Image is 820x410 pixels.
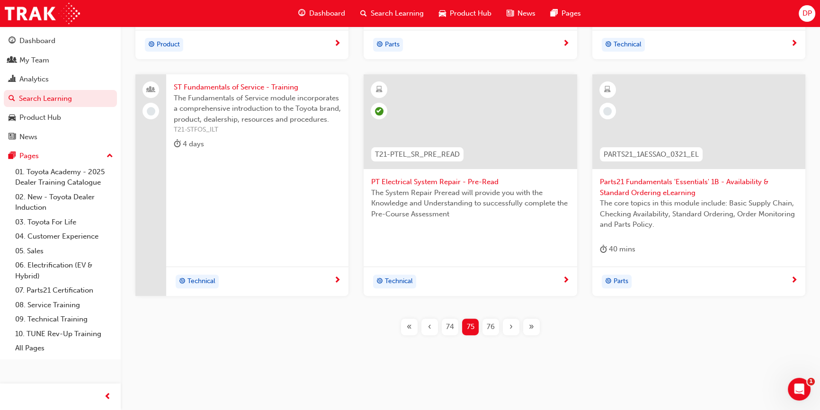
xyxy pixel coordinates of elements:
div: Product Hub [19,112,61,123]
a: 07. Parts21 Certification [11,283,117,298]
div: 40 mins [600,243,635,255]
span: « [407,321,412,332]
span: target-icon [376,39,383,51]
span: T21-STFOS_ILT [174,125,341,135]
span: people-icon [9,56,16,65]
span: people-icon [148,84,154,96]
span: learningRecordVerb_NONE-icon [603,107,612,116]
span: duration-icon [600,243,607,255]
a: 03. Toyota For Life [11,215,117,230]
iframe: Intercom live chat [788,378,811,401]
span: next-icon [562,40,570,48]
button: DashboardMy TeamAnalyticsSearch LearningProduct HubNews [4,30,117,147]
span: ‹ [428,321,431,332]
span: pages-icon [9,152,16,160]
a: 09. Technical Training [11,312,117,327]
a: search-iconSearch Learning [353,4,431,23]
span: Product Hub [450,8,491,19]
span: prev-icon [104,391,111,403]
span: learningRecordVerb_NONE-icon [147,107,155,116]
span: search-icon [9,95,15,103]
a: 06. Electrification (EV & Hybrid) [11,258,117,283]
span: next-icon [334,276,341,285]
span: target-icon [605,39,612,51]
a: News [4,128,117,146]
button: Next page [501,319,521,335]
span: next-icon [791,276,798,285]
a: Product Hub [4,109,117,126]
div: Dashboard [19,36,55,46]
a: 05. Sales [11,244,117,258]
span: next-icon [562,276,570,285]
button: Pages [4,147,117,165]
span: next-icon [791,40,798,48]
span: pages-icon [551,8,558,19]
span: The core topics in this module include: Basic Supply Chain, Checking Availability, Standard Order... [600,198,798,230]
span: 75 [467,321,474,332]
span: up-icon [107,150,113,162]
span: The System Repair Preread will provide you with the Knowledge and Understanding to successfully c... [371,187,569,220]
a: 04. Customer Experience [11,229,117,244]
span: target-icon [179,276,186,288]
button: Previous page [419,319,440,335]
span: Parts21 Fundamentals 'Essentials' 1B - Availability & Standard Ordering eLearning [600,177,798,198]
span: PT Electrical System Repair - Pre-Read [371,177,569,187]
img: Trak [5,3,80,24]
a: car-iconProduct Hub [431,4,499,23]
span: Technical [385,276,413,287]
div: 4 days [174,138,204,150]
a: Search Learning [4,90,117,107]
button: Page 76 [481,319,501,335]
span: Product [157,39,180,50]
span: guage-icon [9,37,16,45]
a: pages-iconPages [543,4,588,23]
a: PARTS21_1AESSAO_0321_ELParts21 Fundamentals 'Essentials' 1B - Availability & Standard Ordering eL... [592,74,805,296]
a: 02. New - Toyota Dealer Induction [11,190,117,215]
span: news-icon [507,8,514,19]
span: 76 [487,321,495,332]
span: PARTS21_1AESSAO_0321_EL [604,149,699,160]
span: duration-icon [174,138,181,150]
div: Analytics [19,74,49,85]
span: guage-icon [298,8,305,19]
span: next-icon [334,40,341,48]
button: Last page [521,319,542,335]
span: search-icon [360,8,367,19]
span: DP [802,8,811,19]
span: ST Fundamentals of Service - Training [174,82,341,93]
a: ST Fundamentals of Service - TrainingThe Fundamentals of Service module incorporates a comprehens... [135,74,348,296]
div: My Team [19,55,49,66]
a: T21-PTEL_SR_PRE_READPT Electrical System Repair - Pre-ReadThe System Repair Preread will provide ... [364,74,577,296]
button: First page [399,319,419,335]
span: news-icon [9,133,16,142]
span: chart-icon [9,75,16,84]
a: news-iconNews [499,4,543,23]
span: Pages [562,8,581,19]
button: DP [799,5,815,22]
div: Pages [19,151,39,161]
span: Search Learning [371,8,424,19]
span: Parts [385,39,400,50]
span: car-icon [439,8,446,19]
span: target-icon [148,39,155,51]
span: target-icon [605,276,612,288]
a: guage-iconDashboard [291,4,353,23]
span: News [517,8,535,19]
span: Technical [614,39,642,50]
a: 10. TUNE Rev-Up Training [11,327,117,341]
button: Page 74 [440,319,460,335]
span: T21-PTEL_SR_PRE_READ [375,149,460,160]
span: › [509,321,513,332]
span: » [529,321,534,332]
div: News [19,132,37,143]
span: 1 [807,378,815,385]
span: Dashboard [309,8,345,19]
span: Technical [187,276,215,287]
span: learningResourceType_ELEARNING-icon [376,84,383,96]
span: learningResourceType_ELEARNING-icon [604,84,611,96]
span: The Fundamentals of Service module incorporates a comprehensive introduction to the Toyota brand,... [174,93,341,125]
a: All Pages [11,341,117,356]
a: My Team [4,52,117,69]
a: Dashboard [4,32,117,50]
